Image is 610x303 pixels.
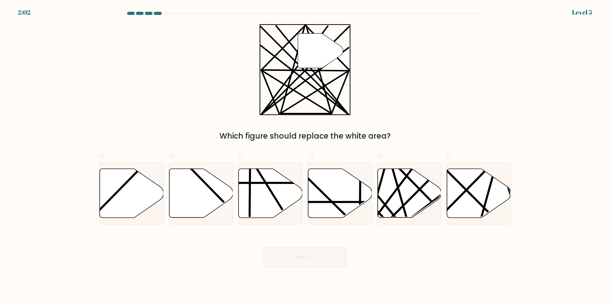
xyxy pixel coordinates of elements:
[264,247,346,268] button: Next
[572,8,592,17] div: Level 5
[308,150,315,162] span: d.
[18,8,30,17] div: 2:02
[238,150,245,162] span: c.
[169,150,176,162] span: b.
[446,150,451,162] span: f.
[99,150,107,162] span: a.
[103,130,507,142] div: Which figure should replace the white area?
[298,33,343,68] g: "
[377,150,384,162] span: e.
